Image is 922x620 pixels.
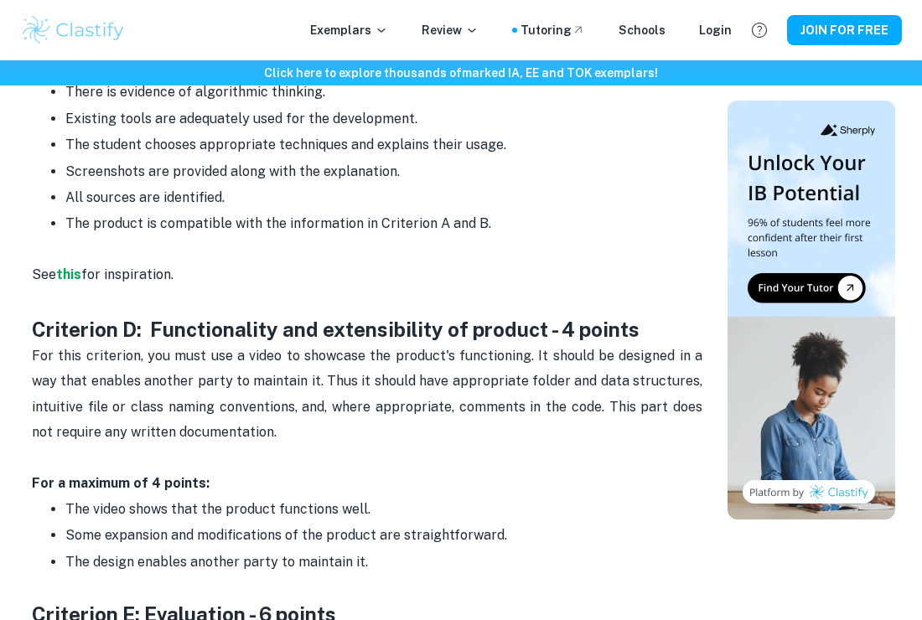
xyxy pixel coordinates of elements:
[699,21,732,39] a: Login
[3,64,919,82] h6: Click here to explore thousands of marked IA, EE and TOK exemplars !
[422,21,479,39] p: Review
[65,84,325,100] span: There is evidence of algorithmic thinking.
[745,16,774,44] button: Help and Feedback
[65,111,417,127] span: Existing tools are adequately used for the development.
[32,237,702,288] p: See for inspiration.
[56,266,81,282] a: this
[65,137,506,152] span: The student chooses appropriate techniques and explains their usage.
[65,527,507,543] span: Some expansion and modifications of the product are straightforward.
[65,215,491,231] span: The product is compatible with the information in Criterion A and B.
[32,318,640,341] strong: Criterion D: Functionality and extensibility of product - 4 points
[619,21,666,39] a: Schools
[787,15,902,45] button: JOIN FOR FREE
[310,21,388,39] p: Exemplars
[65,554,368,570] span: The design enables another party to maintain it.
[65,501,370,517] span: The video shows that the product functions well.
[728,101,895,519] img: Thumbnail
[32,475,210,491] strong: For a maximum of 4 points:
[65,163,400,179] span: Screenshots are provided along with the explanation.
[65,189,225,205] span: All sources are identified.
[521,21,585,39] a: Tutoring
[32,348,706,440] span: For this criterion, you must use a video to showcase the product's functioning. It should be desi...
[20,13,127,47] img: Clastify logo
